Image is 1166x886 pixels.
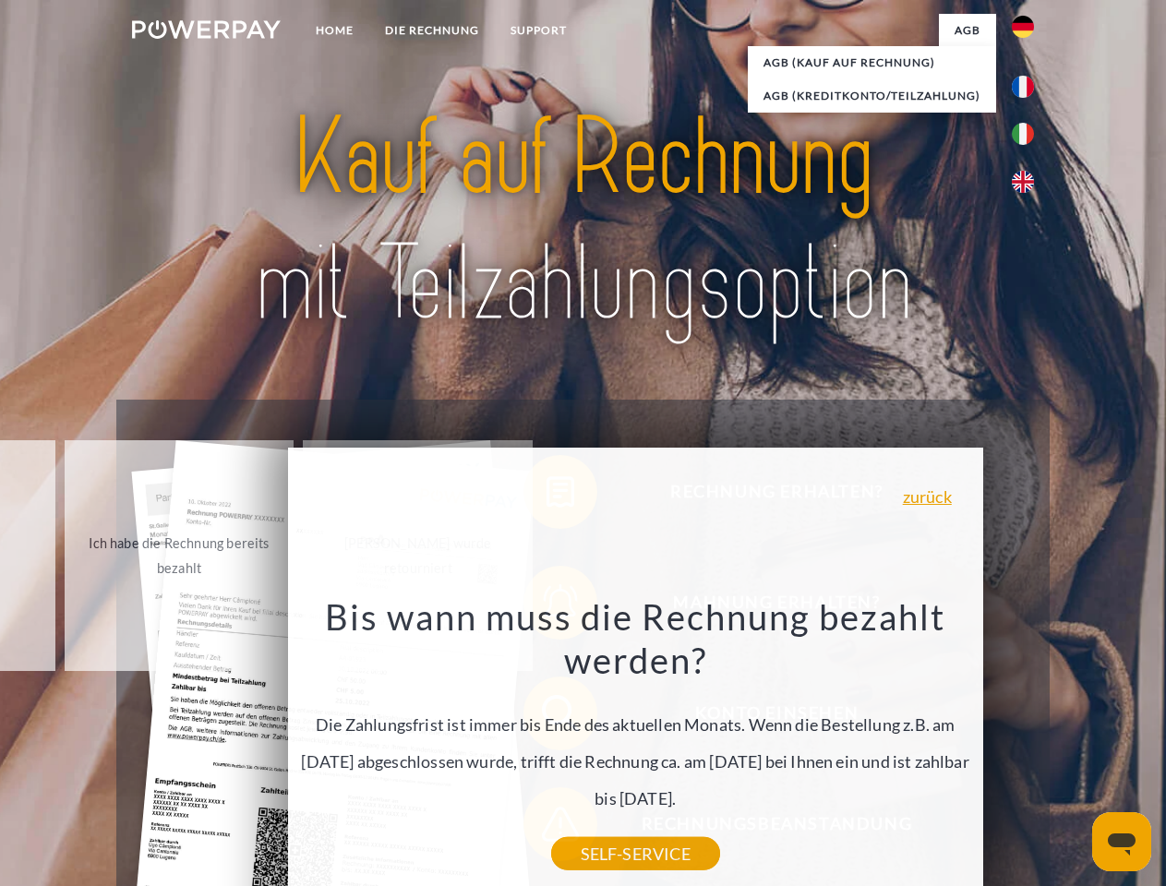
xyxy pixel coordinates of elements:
[1012,171,1034,193] img: en
[1012,76,1034,98] img: fr
[369,14,495,47] a: DIE RECHNUNG
[300,14,369,47] a: Home
[1012,16,1034,38] img: de
[748,46,996,79] a: AGB (Kauf auf Rechnung)
[495,14,583,47] a: SUPPORT
[1092,812,1151,871] iframe: Schaltfläche zum Öffnen des Messaging-Fensters
[298,594,972,683] h3: Bis wann muss die Rechnung bezahlt werden?
[298,594,972,854] div: Die Zahlungsfrist ist immer bis Ende des aktuellen Monats. Wenn die Bestellung z.B. am [DATE] abg...
[76,531,283,581] div: Ich habe die Rechnung bereits bezahlt
[748,79,996,113] a: AGB (Kreditkonto/Teilzahlung)
[176,89,990,353] img: title-powerpay_de.svg
[1012,123,1034,145] img: it
[132,20,281,39] img: logo-powerpay-white.svg
[939,14,996,47] a: agb
[903,488,952,505] a: zurück
[551,837,720,870] a: SELF-SERVICE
